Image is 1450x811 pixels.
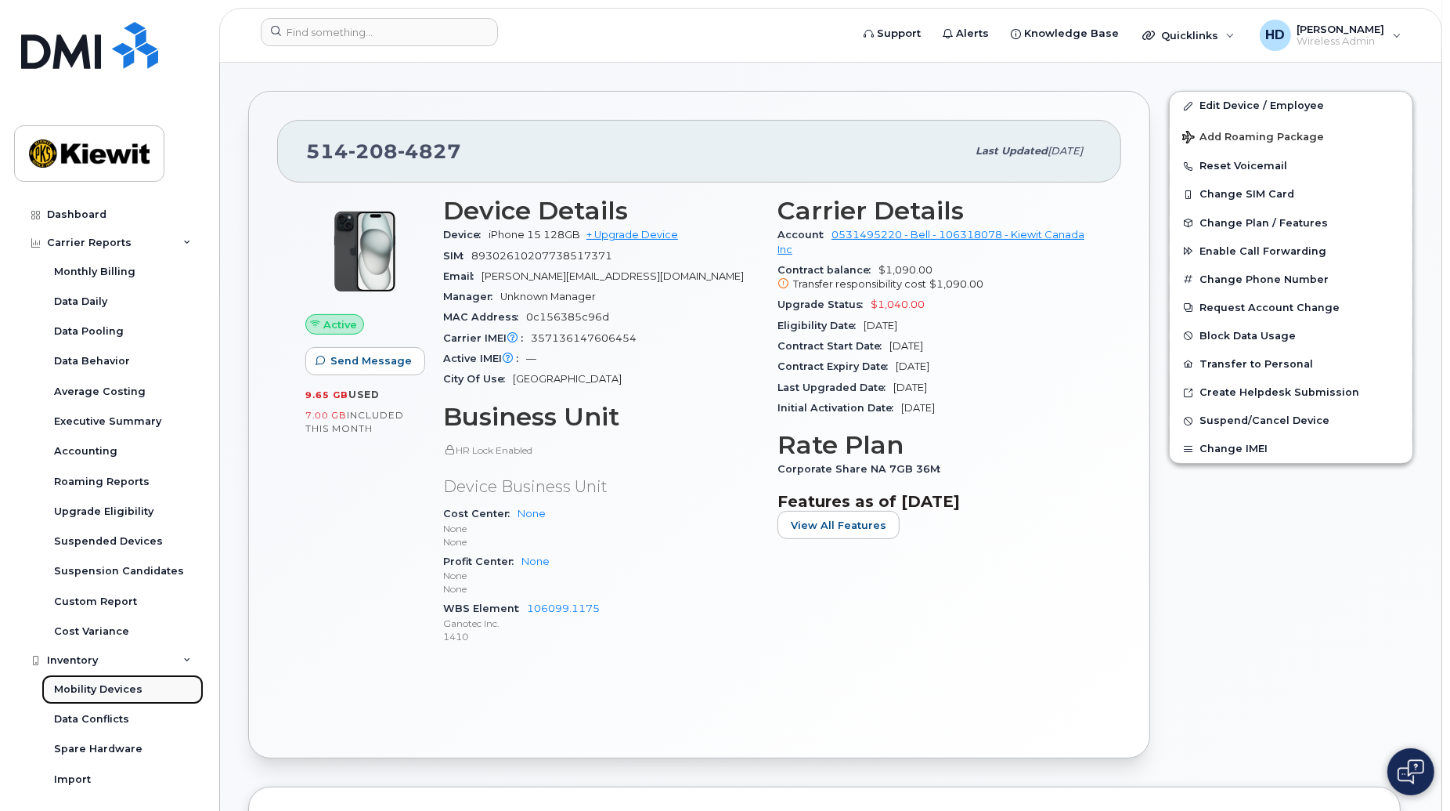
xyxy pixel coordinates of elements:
span: Corporate Share NA 7GB 36M [777,463,948,475]
span: HD [1265,26,1285,45]
span: Carrier IMEI [443,332,531,344]
span: Enable Call Forwarding [1199,245,1326,257]
h3: Features as of [DATE] [777,492,1093,511]
span: 9.65 GB [305,389,348,400]
img: iPhone_15_Black.png [318,205,412,299]
span: [GEOGRAPHIC_DATA] [513,373,622,385]
span: Quicklinks [1161,29,1218,42]
span: View All Features [791,518,886,533]
span: Active IMEI [443,353,526,364]
span: Change Plan / Features [1199,217,1328,229]
span: Knowledge Base [1024,26,1119,42]
span: [DATE] [1048,145,1083,157]
a: 106099.1175 [527,603,600,614]
span: Device [443,229,489,241]
span: SIM [443,250,471,262]
p: None [443,535,759,549]
span: 89302610207738517371 [471,250,612,262]
span: [DATE] [893,382,927,393]
span: Transfer responsibility cost [793,278,926,290]
span: included this month [305,409,404,435]
p: HR Lock Enabled [443,444,759,457]
div: Herby Dely [1249,20,1412,51]
h3: Business Unit [443,403,759,431]
span: Eligibility Date [777,320,864,331]
button: View All Features [777,511,900,539]
span: Wireless Admin [1297,35,1385,48]
span: used [348,389,380,400]
span: 357136147606454 [531,332,637,344]
span: $1,040.00 [871,299,925,310]
span: Contract Expiry Date [777,360,896,372]
button: Change SIM Card [1170,180,1412,208]
span: Contract Start Date [777,340,889,352]
span: 4827 [398,139,461,163]
button: Send Message [305,347,425,375]
span: Account [777,229,831,241]
span: Add Roaming Package [1182,131,1324,146]
button: Add Roaming Package [1170,120,1412,152]
button: Block Data Usage [1170,322,1412,350]
span: Upgrade Status [777,299,871,310]
a: Edit Device / Employee [1170,92,1412,120]
span: Manager [443,291,500,302]
span: $1,090.00 [777,264,1093,292]
span: [PERSON_NAME][EMAIL_ADDRESS][DOMAIN_NAME] [482,270,744,282]
span: Send Message [330,353,412,368]
span: Alerts [956,26,989,42]
button: Enable Call Forwarding [1170,237,1412,266]
button: Request Account Change [1170,294,1412,322]
input: Find something... [261,18,498,46]
span: [PERSON_NAME] [1297,23,1385,35]
a: Create Helpdesk Submission [1170,378,1412,407]
button: Change Plan / Features [1170,209,1412,237]
span: — [526,353,536,364]
button: Change Phone Number [1170,266,1412,294]
span: [DATE] [901,402,935,414]
span: 7.00 GB [305,410,347,421]
span: Suspend/Cancel Device [1199,415,1329,427]
p: None [443,569,759,582]
span: Initial Activation Date [777,402,901,414]
button: Suspend/Cancel Device [1170,407,1412,435]
h3: Device Details [443,197,759,225]
a: + Upgrade Device [586,229,678,241]
span: WBS Element [443,603,527,614]
span: [DATE] [889,340,923,352]
span: iPhone 15 128GB [489,229,580,241]
p: Ganotec Inc. [443,617,759,630]
span: Unknown Manager [500,291,596,302]
span: Last Upgraded Date [777,382,893,393]
span: MAC Address [443,311,526,323]
span: 0c156385c96d [526,311,609,323]
span: Last updated [976,145,1048,157]
a: Support [853,18,932,49]
span: Cost Center [443,508,518,520]
p: None [443,582,759,596]
h3: Carrier Details [777,197,1093,225]
div: Quicklinks [1131,20,1246,51]
a: Knowledge Base [1000,18,1130,49]
h3: Rate Plan [777,431,1093,459]
a: None [518,508,546,520]
p: Device Business Unit [443,476,759,498]
p: None [443,522,759,535]
span: Profit Center [443,556,521,567]
p: 1410 [443,630,759,643]
span: City Of Use [443,373,513,385]
button: Transfer to Personal [1170,350,1412,378]
a: None [521,556,550,567]
span: Email [443,270,482,282]
span: [DATE] [896,360,929,372]
span: 514 [306,139,461,163]
a: Alerts [932,18,1000,49]
a: 0531495220 - Bell - 106318078 - Kiewit Canada Inc [777,229,1084,255]
button: Reset Voicemail [1170,152,1412,180]
span: Support [877,26,921,42]
span: 208 [348,139,398,163]
span: [DATE] [864,320,897,331]
span: Contract balance [777,264,878,276]
span: $1,090.00 [929,278,983,290]
span: Active [323,317,357,332]
img: Open chat [1398,759,1424,784]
